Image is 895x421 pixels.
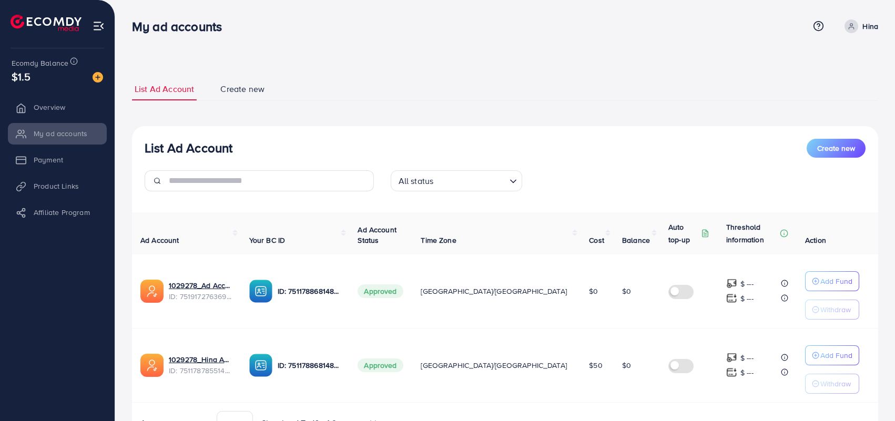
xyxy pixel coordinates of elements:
a: 1029278_Ad Account No.2_1750693843691 [169,280,232,291]
button: Add Fund [805,345,859,365]
p: $ --- [740,352,754,364]
img: top-up amount [726,278,737,289]
span: Approved [358,358,403,372]
span: Create new [817,143,855,153]
p: Hina [862,20,878,33]
p: Threshold information [726,221,778,246]
a: Hina [840,19,878,33]
span: Time Zone [421,235,456,245]
span: Ad Account Status [358,224,396,245]
img: top-up amount [726,293,737,304]
span: $1.5 [12,69,31,84]
div: <span class='underline'>1029278_Ad Account No.2_1750693843691</span></br>7519172763693678593 [169,280,232,302]
p: Add Fund [820,275,852,287]
span: [GEOGRAPHIC_DATA]/[GEOGRAPHIC_DATA] [421,286,567,296]
span: List Ad Account [135,83,194,95]
span: Balance [622,235,650,245]
p: $ --- [740,278,754,290]
button: Create new [807,139,866,158]
span: ID: 7511787855149121554 [169,365,232,376]
span: Ad Account [140,235,179,245]
button: Withdraw [805,300,859,320]
img: ic-ads-acc.e4c84228.svg [140,280,164,303]
button: Add Fund [805,271,859,291]
input: Search for option [436,171,505,189]
a: 1029278_Hina Ashraf_1748974634974 [169,354,232,365]
img: ic-ads-acc.e4c84228.svg [140,354,164,377]
span: Action [805,235,826,245]
p: Withdraw [820,377,851,390]
img: logo [11,15,82,31]
img: ic-ba-acc.ded83a64.svg [249,354,272,377]
span: $50 [589,360,602,371]
p: ID: 7511788681486237713 [278,359,341,372]
span: ID: 7519172763693678593 [169,291,232,302]
span: $0 [589,286,598,296]
span: [GEOGRAPHIC_DATA]/[GEOGRAPHIC_DATA] [421,360,567,371]
h3: List Ad Account [145,140,232,156]
img: top-up amount [726,352,737,363]
span: Your BC ID [249,235,286,245]
span: Ecomdy Balance [12,58,68,68]
h3: My ad accounts [132,19,230,34]
div: Search for option [391,170,522,191]
img: ic-ba-acc.ded83a64.svg [249,280,272,303]
button: Withdraw [805,374,859,394]
div: <span class='underline'>1029278_Hina Ashraf_1748974634974</span></br>7511787855149121554 [169,354,232,376]
span: All status [396,173,436,189]
span: $0 [622,360,631,371]
p: Add Fund [820,349,852,362]
span: $0 [622,286,631,296]
span: Cost [589,235,604,245]
p: $ --- [740,292,754,305]
p: $ --- [740,366,754,379]
img: top-up amount [726,367,737,378]
img: image [93,72,103,83]
span: Approved [358,284,403,298]
img: menu [93,20,105,32]
p: ID: 7511788681486237713 [278,285,341,297]
p: Withdraw [820,303,851,316]
p: Auto top-up [668,221,699,246]
span: Create new [220,83,265,95]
